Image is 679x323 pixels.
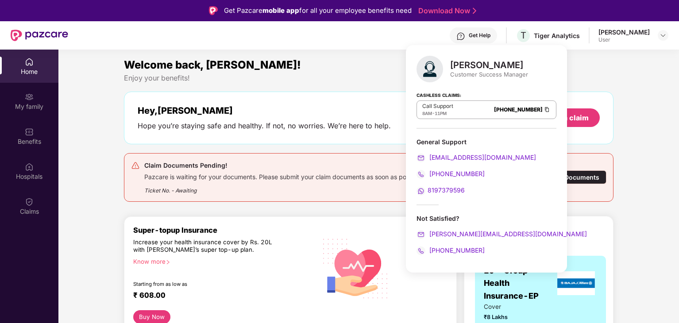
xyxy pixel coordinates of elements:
[534,31,580,40] div: Tiger Analytics
[450,60,528,70] div: [PERSON_NAME]
[316,228,395,308] img: svg+xml;base64,PHN2ZyB4bWxucz0iaHR0cDovL3d3dy53My5vcmcvMjAwMC9zdmciIHhtbG5zOnhsaW5rPSJodHRwOi8vd3...
[428,170,485,177] span: [PHONE_NUMBER]
[144,171,424,181] div: Pazcare is waiting for your documents. Please submit your claim documents as soon as possible.
[484,313,544,322] span: ₹8 Lakhs
[417,170,425,179] img: svg+xml;base64,PHN2ZyB4bWxucz0iaHR0cDovL3d3dy53My5vcmcvMjAwMC9zdmciIHdpZHRoPSIyMCIgaGVpZ2h0PSIyMC...
[456,32,465,41] img: svg+xml;base64,PHN2ZyBpZD0iSGVscC0zMngzMiIgeG1sbnM9Imh0dHA6Ly93d3cudzMub3JnLzIwMDAvc3ZnIiB3aWR0aD...
[422,103,453,110] p: Call Support
[133,258,311,264] div: Know more
[224,5,412,16] div: Get Pazcare for all your employee benefits need
[428,230,587,238] span: [PERSON_NAME][EMAIL_ADDRESS][DOMAIN_NAME]
[417,246,485,254] a: [PHONE_NUMBER]
[435,111,447,116] span: 11PM
[417,230,425,239] img: svg+xml;base64,PHN2ZyB4bWxucz0iaHR0cDovL3d3dy53My5vcmcvMjAwMC9zdmciIHdpZHRoPSIyMCIgaGVpZ2h0PSIyMC...
[428,186,465,194] span: 8197379596
[25,58,34,66] img: svg+xml;base64,PHN2ZyBpZD0iSG9tZSIgeG1sbnM9Imh0dHA6Ly93d3cudzMub3JnLzIwMDAvc3ZnIiB3aWR0aD0iMjAiIG...
[417,154,425,162] img: svg+xml;base64,PHN2ZyB4bWxucz0iaHR0cDovL3d3dy53My5vcmcvMjAwMC9zdmciIHdpZHRoPSIyMCIgaGVpZ2h0PSIyMC...
[422,110,453,117] div: -
[133,226,316,235] div: Super-topup Insurance
[138,121,391,131] div: Hope you’re staying safe and healthy. If not, no worries. We’re here to help.
[422,111,432,116] span: 8AM
[534,170,606,184] div: Upload Documents
[521,30,526,41] span: T
[598,28,650,36] div: [PERSON_NAME]
[557,271,595,295] img: insurerLogo
[133,291,308,301] div: ₹ 608.00
[25,127,34,136] img: svg+xml;base64,PHN2ZyBpZD0iQmVuZWZpdHMiIHhtbG5zPSJodHRwOi8vd3d3LnczLm9yZy8yMDAwL3N2ZyIgd2lkdGg9Ij...
[417,230,587,238] a: [PERSON_NAME][EMAIL_ADDRESS][DOMAIN_NAME]
[484,265,555,302] span: 1c - Group Health Insurance-EP
[133,281,279,287] div: Starting from as low as
[494,106,543,113] a: [PHONE_NUMBER]
[25,162,34,171] img: svg+xml;base64,PHN2ZyBpZD0iSG9zcGl0YWxzIiB4bWxucz0iaHR0cDovL3d3dy53My5vcmcvMjAwMC9zdmciIHdpZHRoPS...
[469,32,490,39] div: Get Help
[124,73,614,83] div: Enjoy your benefits!
[417,246,425,255] img: svg+xml;base64,PHN2ZyB4bWxucz0iaHR0cDovL3d3dy53My5vcmcvMjAwMC9zdmciIHdpZHRoPSIyMCIgaGVpZ2h0PSIyMC...
[166,260,170,265] span: right
[133,238,278,254] div: Increase your health insurance cover by Rs. 20L with [PERSON_NAME]’s super top-up plan.
[417,138,556,196] div: General Support
[131,161,140,170] img: svg+xml;base64,PHN2ZyB4bWxucz0iaHR0cDovL3d3dy53My5vcmcvMjAwMC9zdmciIHdpZHRoPSIyNCIgaGVpZ2h0PSIyNC...
[11,30,68,41] img: New Pazcare Logo
[418,6,474,15] a: Download Now
[417,154,536,161] a: [EMAIL_ADDRESS][DOMAIN_NAME]
[209,6,218,15] img: Logo
[417,214,556,255] div: Not Satisfied?
[544,106,551,113] img: Clipboard Icon
[417,90,461,100] strong: Cashless Claims:
[428,154,536,161] span: [EMAIL_ADDRESS][DOMAIN_NAME]
[428,246,485,254] span: [PHONE_NUMBER]
[660,32,667,39] img: svg+xml;base64,PHN2ZyBpZD0iRHJvcGRvd24tMzJ4MzIiIHhtbG5zPSJodHRwOi8vd3d3LnczLm9yZy8yMDAwL3N2ZyIgd2...
[144,181,424,195] div: Ticket No. - Awaiting
[450,70,528,78] div: Customer Success Manager
[473,6,476,15] img: Stroke
[124,58,301,71] span: Welcome back, [PERSON_NAME]!
[25,197,34,206] img: svg+xml;base64,PHN2ZyBpZD0iQ2xhaW0iIHhtbG5zPSJodHRwOi8vd3d3LnczLm9yZy8yMDAwL3N2ZyIgd2lkdGg9IjIwIi...
[598,36,650,43] div: User
[417,214,556,223] div: Not Satisfied?
[417,138,556,146] div: General Support
[262,6,299,15] strong: mobile app
[417,186,465,194] a: 8197379596
[484,302,544,311] span: Cover
[144,160,424,171] div: Claim Documents Pending!
[417,170,485,177] a: [PHONE_NUMBER]
[417,187,425,196] img: svg+xml;base64,PHN2ZyB4bWxucz0iaHR0cDovL3d3dy53My5vcmcvMjAwMC9zdmciIHdpZHRoPSIyMCIgaGVpZ2h0PSIyMC...
[138,105,391,116] div: Hey, [PERSON_NAME]
[417,56,443,82] img: svg+xml;base64,PHN2ZyB4bWxucz0iaHR0cDovL3d3dy53My5vcmcvMjAwMC9zdmciIHhtbG5zOnhsaW5rPSJodHRwOi8vd3...
[25,92,34,101] img: svg+xml;base64,PHN2ZyB3aWR0aD0iMjAiIGhlaWdodD0iMjAiIHZpZXdCb3g9IjAgMCAyMCAyMCIgZmlsbD0ibm9uZSIgeG...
